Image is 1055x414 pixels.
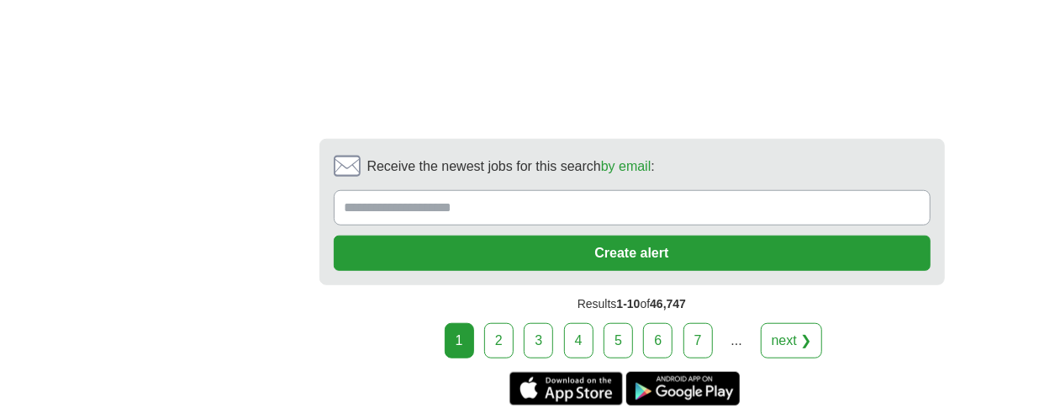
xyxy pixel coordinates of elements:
[524,323,553,358] a: 3
[650,297,686,310] span: 46,747
[683,323,713,358] a: 7
[720,324,753,358] div: ...
[617,297,641,310] span: 1-10
[604,323,633,358] a: 5
[626,372,740,406] a: Get the Android app
[761,323,823,358] a: next ❯
[319,285,945,323] div: Results of
[445,323,474,358] div: 1
[601,159,651,173] a: by email
[564,323,593,358] a: 4
[509,372,623,406] a: Get the iPhone app
[367,157,655,177] span: Receive the newest jobs for this search :
[643,323,673,358] a: 6
[334,236,931,271] button: Create alert
[484,323,514,358] a: 2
